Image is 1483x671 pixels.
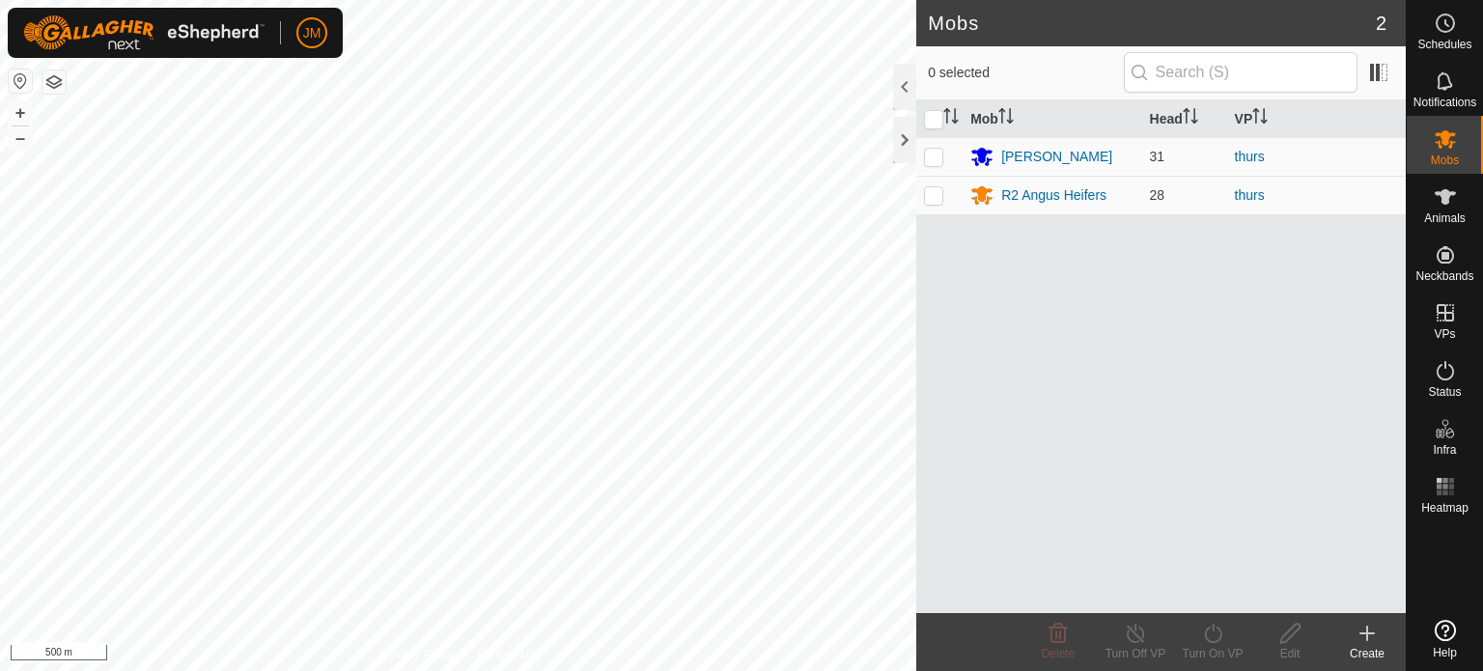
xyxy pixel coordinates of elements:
a: Help [1407,612,1483,666]
th: Head [1142,100,1227,138]
div: Create [1329,645,1406,662]
div: [PERSON_NAME] [1001,147,1112,167]
div: Turn Off VP [1097,645,1174,662]
span: 0 selected [928,63,1123,83]
img: Gallagher Logo [23,15,265,50]
button: – [9,126,32,150]
div: Turn On VP [1174,645,1251,662]
button: Map Layers [42,70,66,94]
span: JM [303,23,322,43]
p-sorticon: Activate to sort [943,111,959,126]
span: Mobs [1431,154,1459,166]
input: Search (S) [1124,52,1357,93]
span: 2 [1376,9,1386,38]
a: thurs [1235,187,1265,203]
span: Notifications [1413,97,1476,108]
a: Contact Us [477,646,534,663]
div: R2 Angus Heifers [1001,185,1106,206]
div: Edit [1251,645,1329,662]
span: Neckbands [1415,270,1473,282]
button: Reset Map [9,70,32,93]
a: thurs [1235,149,1265,164]
span: Delete [1042,647,1076,660]
p-sorticon: Activate to sort [998,111,1014,126]
p-sorticon: Activate to sort [1183,111,1198,126]
th: Mob [963,100,1141,138]
span: Heatmap [1421,502,1469,514]
span: 31 [1150,149,1165,164]
span: VPs [1434,328,1455,340]
span: Infra [1433,444,1456,456]
span: Status [1428,386,1461,398]
h2: Mobs [928,12,1376,35]
span: Schedules [1417,39,1471,50]
span: Help [1433,647,1457,658]
span: 28 [1150,187,1165,203]
th: VP [1227,100,1406,138]
button: + [9,101,32,125]
a: Privacy Policy [382,646,455,663]
span: Animals [1424,212,1466,224]
p-sorticon: Activate to sort [1252,111,1268,126]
